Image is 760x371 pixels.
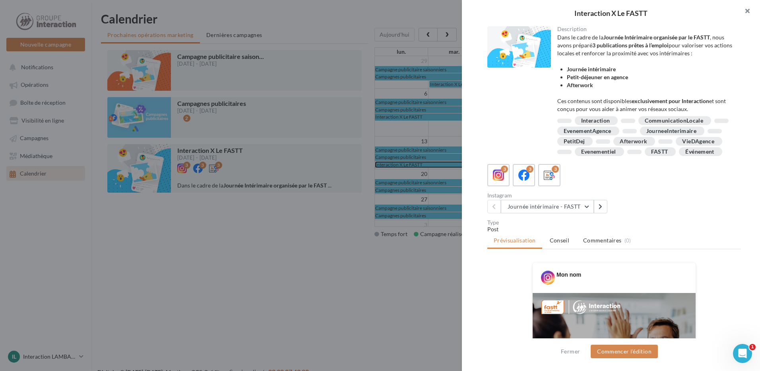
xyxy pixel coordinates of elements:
[632,98,709,104] strong: exclusivement pour Interaction
[645,118,703,124] div: CommunicationLocale
[581,149,616,155] div: Evenementiel
[550,237,569,244] span: Conseil
[558,347,583,356] button: Fermer
[564,139,585,144] div: PetitDej
[685,149,714,155] div: Événement
[646,128,696,134] div: JourneeInterimaire
[567,82,593,88] strong: Afterwork
[651,149,668,155] div: FASTT
[487,193,611,198] div: Instagram
[567,66,616,72] strong: Journée intérimaire
[564,128,611,134] div: EvenementAgence
[581,118,610,124] div: Interaction
[557,33,735,113] div: Dans le cadre de la , nous avons préparé pour valoriser vos actions locales et renforcer la proxi...
[620,139,647,144] div: Afterwork
[592,42,669,49] strong: 3 publications prêtes à l’emploi
[475,10,747,17] div: Interaction X Le FASTT
[682,139,714,144] div: VieDAgence
[733,344,752,363] iframe: Intercom live chat
[591,345,658,358] button: Commencer l'édition
[567,74,628,80] strong: Petit-déjeuner en agence
[583,236,621,244] span: Commentaires
[501,166,508,173] div: 3
[557,26,735,32] div: Description
[624,237,631,244] span: (0)
[526,166,533,173] div: 3
[556,271,581,279] div: Mon nom
[749,344,756,350] span: 1
[603,34,710,41] strong: Journée Intérimaire organisée par le FASTT
[552,166,559,173] div: 3
[501,200,594,213] button: Journée intérimaire - FASTT
[487,225,741,233] div: Post
[487,220,741,225] div: Type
